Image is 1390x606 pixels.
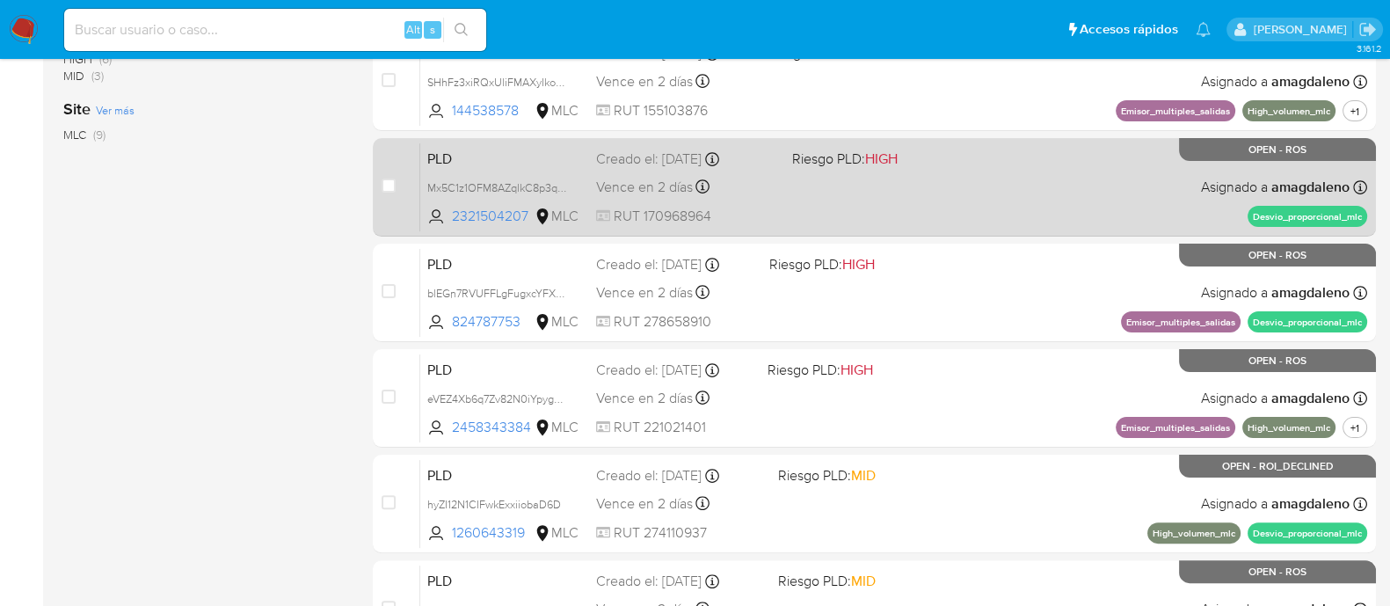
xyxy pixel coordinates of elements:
p: aline.magdaleno@mercadolibre.com [1253,21,1352,38]
span: Alt [406,21,420,38]
a: Salir [1358,20,1377,39]
span: 3.161.2 [1356,41,1381,55]
span: Accesos rápidos [1080,20,1178,39]
input: Buscar usuario o caso... [64,18,486,41]
a: Notificaciones [1196,22,1211,37]
button: search-icon [443,18,479,42]
span: s [430,21,435,38]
